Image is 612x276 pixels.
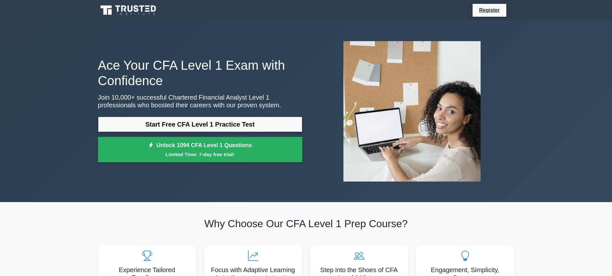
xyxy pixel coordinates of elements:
a: Unlock 1094 CFA Level 1 QuestionsLimited Time: 7-day free trial! [98,137,302,163]
h2: Why Choose Our CFA Level 1 Prep Course? [98,218,514,230]
p: Join 10,000+ successful Chartered Financial Analyst Level 1 professionals who boosted their caree... [98,93,302,109]
small: Limited Time: 7-day free trial! [106,151,294,158]
a: Register [475,6,503,14]
h5: Focus with Adaptive Learning [209,266,297,274]
h1: Ace Your CFA Level 1 Exam with Confidence [98,58,302,88]
a: Start Free CFA Level 1 Practice Test [98,117,302,132]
